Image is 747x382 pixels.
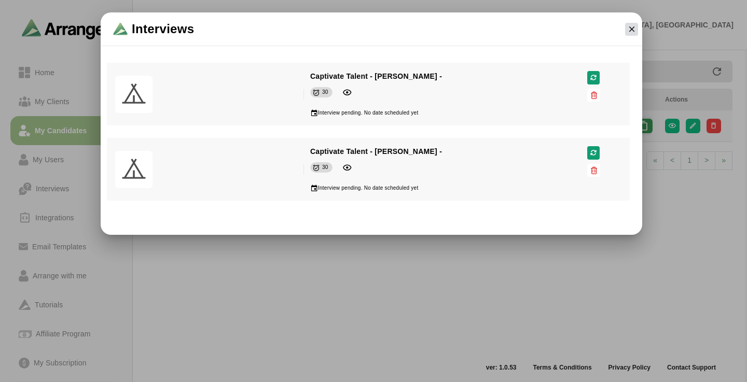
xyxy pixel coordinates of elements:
span: Captivate Talent - [PERSON_NAME] - [310,72,442,80]
div: 30 [322,162,328,173]
span: Interview pending. No date scheduled yet [310,110,418,116]
span: Interviews [132,21,194,37]
span: Interview pending. No date scheduled yet [310,185,418,191]
img: pwa-512x512.png [115,151,153,188]
img: pwa-512x512.png [115,76,153,113]
span: Captivate Talent - [PERSON_NAME] - [310,147,442,155]
div: 30 [322,87,328,97]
